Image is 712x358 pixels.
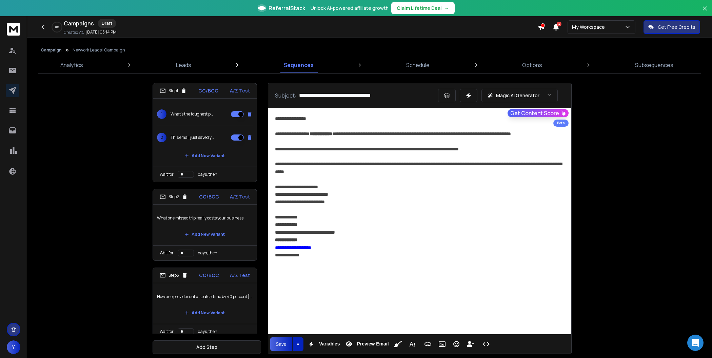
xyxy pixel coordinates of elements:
p: What one missed trip really costs your business [157,209,253,228]
p: A/Z Test [230,193,250,200]
p: [DATE] 05:14 PM [85,29,117,35]
p: A/Z Test [230,87,250,94]
button: Preview Email [342,337,390,351]
p: Subsequences [635,61,673,69]
h1: Campaigns [64,19,94,27]
p: Created At: [64,30,84,35]
p: Newyork Leads | Campaign [73,47,125,53]
a: Leads [172,57,195,73]
p: CC/BCC [199,193,219,200]
p: CC/BCC [198,87,218,94]
p: Leads [176,61,191,69]
li: Step3CC/BCCA/Z TestHow one provider cut dispatch time by 40 percent [DATE]Add New VariantWait for... [153,268,257,339]
p: Magic AI Generator [496,92,539,99]
a: Analytics [56,57,87,73]
p: What’s the toughest part of your day — scheduling or staying on schedule? [171,111,214,117]
button: Add Step [153,340,261,354]
div: Draft [98,19,116,28]
button: Get Content Score [508,109,569,117]
span: 4 [557,22,561,26]
button: Insert Link (⌘K) [421,337,434,351]
p: 0 % [55,25,59,29]
button: More Text [406,337,419,351]
button: Add New Variant [179,228,230,241]
button: Variables [305,337,341,351]
p: How one provider cut dispatch time by 40 percent [DATE] [157,287,253,306]
button: Close banner [700,4,709,20]
p: Wait for [160,329,174,334]
span: Variables [318,341,341,347]
button: Y [7,340,20,354]
button: Save [270,337,292,351]
button: Clean HTML [392,337,404,351]
p: Schedule [406,61,430,69]
a: Schedule [402,57,434,73]
button: Get Free Credits [644,20,700,34]
button: Magic AI Generator [481,89,558,102]
div: Open Intercom Messenger [687,335,704,351]
button: Add New Variant [179,149,230,163]
p: Wait for [160,172,174,177]
span: 1 [157,109,166,119]
span: 2 [157,133,166,142]
div: Step 3 [160,272,188,278]
p: Wait for [160,250,174,256]
a: Options [518,57,546,73]
a: Sequences [280,57,318,73]
p: CC/BCC [199,272,219,279]
div: Beta [553,120,569,127]
button: Add New Variant [179,306,230,320]
p: Options [522,61,542,69]
p: days, then [198,172,217,177]
li: Step2CC/BCCA/Z TestWhat one missed trip really costs your businessAdd New VariantWait fordays, then [153,189,257,261]
p: days, then [198,250,217,256]
a: Subsequences [631,57,677,73]
p: days, then [198,329,217,334]
p: A/Z Test [230,272,250,279]
button: Claim Lifetime Deal→ [391,2,455,14]
p: Analytics [60,61,83,69]
span: Preview Email [355,341,390,347]
li: Step1CC/BCCA/Z Test1What’s the toughest part of your day — scheduling or staying on schedule?2Thi... [153,83,257,182]
div: Step 2 [160,194,188,200]
p: My Workspace [572,24,608,30]
div: Step 1 [160,88,187,94]
p: This email just saved your dispatcher a headache. [171,135,214,140]
p: Unlock AI-powered affiliate growth [311,5,389,12]
span: ReferralStack [269,4,305,12]
span: → [444,5,449,12]
p: Subject: [275,91,296,100]
p: Get Free Credits [658,24,695,30]
p: Sequences [284,61,314,69]
button: Campaign [41,47,62,53]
